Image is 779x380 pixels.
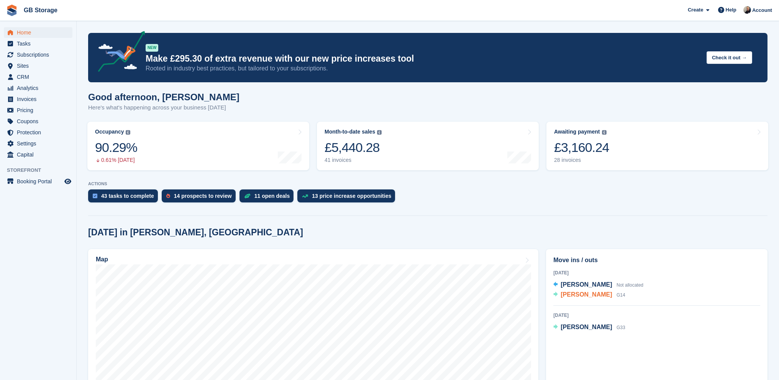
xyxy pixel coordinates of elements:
a: 13 price increase opportunities [297,189,399,206]
a: menu [4,94,72,104]
img: Karl Walker [743,6,751,14]
a: menu [4,49,72,60]
img: price_increase_opportunities-93ffe204e8149a01c8c9dc8f82e8f89637d9d84a8eef4429ea346261dce0b2c0.svg [302,194,308,198]
img: stora-icon-8386f47178a22dfd0bd8f6a31ec36ba5ce8667c1dd55bd0f319d3a0aa187defe.svg [6,5,18,16]
img: task-75834270c22a3079a89374b754ae025e5fb1db73e45f91037f5363f120a921f8.svg [93,194,97,198]
div: 90.29% [95,140,137,155]
span: Capital [17,149,63,160]
div: 43 tasks to complete [101,193,154,199]
div: Awaiting payment [554,129,600,135]
a: Month-to-date sales £5,440.28 41 invoices [317,122,539,170]
p: ACTIONS [88,181,768,186]
img: icon-info-grey-7440780725fd019a000dd9b08b2336e03edf1995a4989e88bcd33f0948082b44.svg [377,130,382,135]
div: 11 open deals [254,193,290,199]
a: 11 open deals [239,189,298,206]
span: Sites [17,60,63,71]
span: [PERSON_NAME] [561,291,612,298]
a: [PERSON_NAME] G33 [553,323,625,333]
img: icon-info-grey-7440780725fd019a000dd9b08b2336e03edf1995a4989e88bcd33f0948082b44.svg [602,130,607,135]
a: [PERSON_NAME] Not allocated [553,280,643,290]
a: Preview store [63,177,72,186]
span: Protection [17,127,63,138]
a: [PERSON_NAME] G14 [553,290,625,300]
div: Month-to-date sales [325,129,375,135]
a: 43 tasks to complete [88,189,162,206]
h1: Good afternoon, [PERSON_NAME] [88,92,239,102]
span: Home [17,27,63,38]
div: 13 price increase opportunities [312,193,391,199]
p: Make £295.30 of extra revenue with our new price increases tool [146,53,700,64]
span: Subscriptions [17,49,63,60]
div: £5,440.28 [325,140,382,155]
div: 28 invoices [554,157,609,163]
div: [DATE] [553,312,760,319]
span: Account [752,7,772,14]
a: menu [4,27,72,38]
p: Rooted in industry best practices, but tailored to your subscriptions. [146,64,700,73]
span: Not allocated [617,282,643,288]
div: [DATE] [553,269,760,276]
div: NEW [146,44,158,52]
h2: [DATE] in [PERSON_NAME], [GEOGRAPHIC_DATA] [88,227,303,238]
p: Here's what's happening across your business [DATE] [88,103,239,112]
a: menu [4,127,72,138]
div: 14 prospects to review [174,193,232,199]
a: menu [4,72,72,82]
span: Coupons [17,116,63,127]
span: CRM [17,72,63,82]
a: GB Storage [21,4,61,16]
span: G14 [617,292,625,298]
a: menu [4,60,72,71]
span: [PERSON_NAME] [561,281,612,288]
span: Create [688,6,703,14]
span: Booking Portal [17,176,63,187]
a: menu [4,38,72,49]
div: Occupancy [95,129,124,135]
span: Tasks [17,38,63,49]
a: menu [4,149,72,160]
span: G33 [617,325,625,330]
button: Check it out → [707,51,752,64]
span: Analytics [17,83,63,93]
img: deal-1b604bf984904fb50ccaf53a9ad4b4a5d6e5aea283cecdc64d6e3604feb123c2.svg [244,193,251,199]
div: £3,160.24 [554,140,609,155]
h2: Move ins / outs [553,256,760,265]
span: [PERSON_NAME] [561,324,612,330]
span: Pricing [17,105,63,116]
img: price-adjustments-announcement-icon-8257ccfd72463d97f412b2fc003d46551f7dbcb40ab6d574587a9cd5c0d94... [92,31,145,75]
span: Invoices [17,94,63,104]
a: Awaiting payment £3,160.24 28 invoices [546,122,768,170]
span: Settings [17,138,63,149]
img: prospect-51fa495bee0391a8d652442698ab0144808aea92771e9ea1ae160a38d050c398.svg [166,194,170,198]
a: menu [4,83,72,93]
div: 41 invoices [325,157,382,163]
a: menu [4,116,72,127]
span: Storefront [7,166,76,174]
img: icon-info-grey-7440780725fd019a000dd9b08b2336e03edf1995a4989e88bcd33f0948082b44.svg [126,130,130,135]
a: Occupancy 90.29% 0.61% [DATE] [87,122,309,170]
a: menu [4,176,72,187]
h2: Map [96,256,108,263]
span: Help [726,6,736,14]
a: 14 prospects to review [162,189,239,206]
div: 0.61% [DATE] [95,157,137,163]
a: menu [4,138,72,149]
a: menu [4,105,72,116]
